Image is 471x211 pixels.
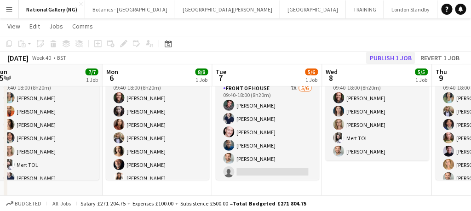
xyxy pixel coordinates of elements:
app-job-card: 09:40-18:00 (8h20m)5/5National Gallery National Gallery1 RoleFront of House5/509:40-18:00 (8h20m)... [326,44,429,160]
span: Tue [216,68,227,76]
span: Mon [106,68,118,76]
button: London Standby [384,0,438,18]
div: Salary £271 204.75 + Expenses £100.00 + Subsistence £500.00 = [80,200,306,207]
span: 6 [105,73,118,83]
button: TRAINING [346,0,384,18]
a: Jobs [46,20,67,32]
div: 1 Job [86,76,98,83]
button: Publish 1 job [366,52,415,64]
a: Comms [69,20,97,32]
span: Jobs [49,22,63,30]
span: 7 [215,73,227,83]
button: Budgeted [5,199,43,209]
div: [DATE] [7,53,29,63]
span: Thu [436,68,448,76]
div: 1 Job [306,76,318,83]
button: [GEOGRAPHIC_DATA][PERSON_NAME] [175,0,280,18]
span: 8/8 [195,68,208,75]
app-card-role: Front of House5/509:40-18:00 (8h20m)[PERSON_NAME][PERSON_NAME][PERSON_NAME]Mert TOL[PERSON_NAME] [326,76,429,160]
div: BST [57,54,66,61]
span: Edit [29,22,40,30]
span: Wed [326,68,338,76]
button: Revert 1 job [417,52,464,64]
span: 5/6 [305,68,318,75]
app-card-role: Front of House7A5/609:40-18:00 (8h20m)[PERSON_NAME][PERSON_NAME][PERSON_NAME][PERSON_NAME][PERSON... [216,83,319,181]
span: 5/5 [415,68,428,75]
a: View [4,20,24,32]
span: 7/7 [86,68,98,75]
button: National Gallery (NG) [19,0,85,18]
app-card-role: Front of House8/809:40-18:00 (8h20m)[PERSON_NAME][PERSON_NAME][PERSON_NAME][PERSON_NAME][PERSON_N... [106,76,209,200]
span: All jobs [51,200,73,207]
button: [GEOGRAPHIC_DATA] [280,0,346,18]
app-job-card: 09:40-18:00 (8h20m)8/8National Gallery National Gallery1 RoleFront of House8/809:40-18:00 (8h20m)... [106,44,209,180]
span: 9 [435,73,448,83]
app-job-card: Updated09:40-18:00 (8h20m)5/6National Gallery National Gallery1 RoleFront of House7A5/609:40-18:0... [216,44,319,180]
span: Total Budgeted £271 804.75 [233,200,306,207]
span: Week 40 [30,54,53,61]
button: Botanics - [GEOGRAPHIC_DATA] [85,0,175,18]
span: Budgeted [15,200,41,207]
span: Comms [72,22,93,30]
span: View [7,22,20,30]
div: 1 Job [416,76,428,83]
span: 8 [325,73,338,83]
div: 1 Job [196,76,208,83]
a: Edit [26,20,44,32]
